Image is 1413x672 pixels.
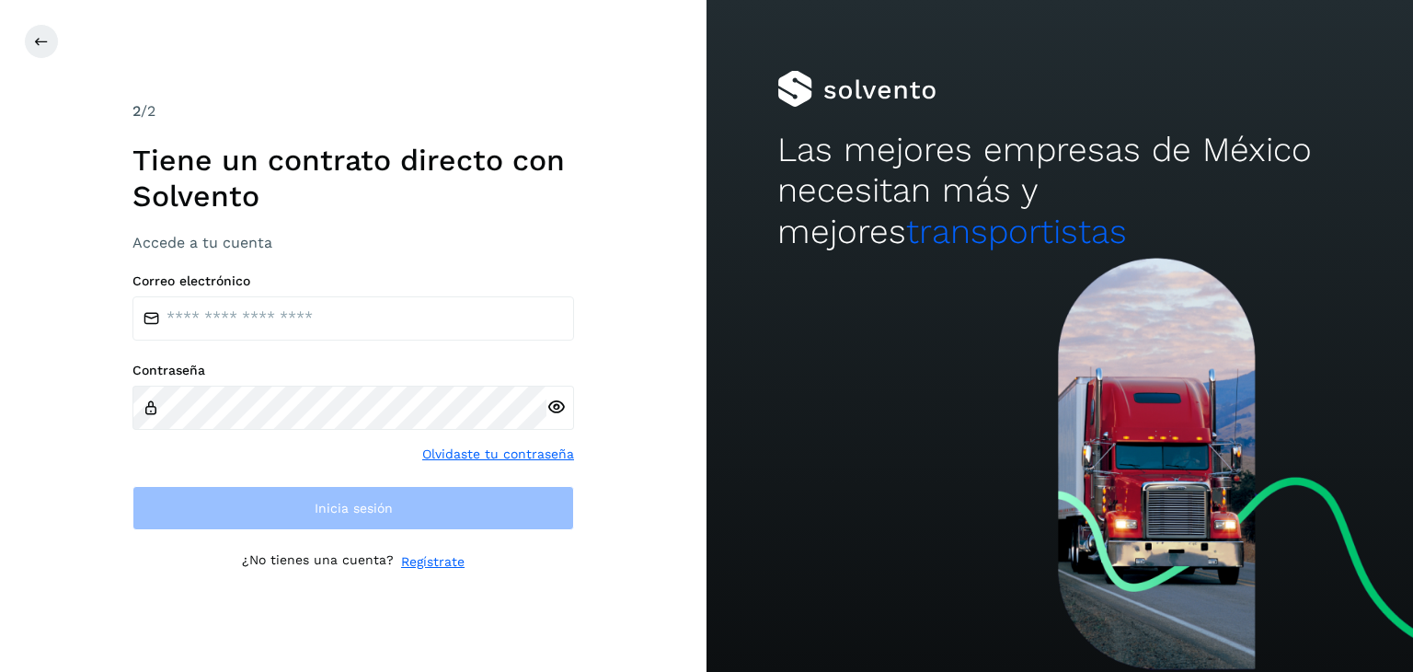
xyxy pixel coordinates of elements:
span: transportistas [906,212,1127,251]
p: ¿No tienes una cuenta? [242,552,394,572]
h1: Tiene un contrato directo con Solvento [132,143,574,214]
span: Inicia sesión [315,502,393,515]
label: Contraseña [132,363,574,378]
button: Inicia sesión [132,486,574,530]
div: /2 [132,100,574,122]
span: 2 [132,102,141,120]
h3: Accede a tu cuenta [132,234,574,251]
h2: Las mejores empresas de México necesitan más y mejores [777,130,1342,252]
a: Olvidaste tu contraseña [422,445,574,464]
label: Correo electrónico [132,273,574,289]
a: Regístrate [401,552,465,572]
